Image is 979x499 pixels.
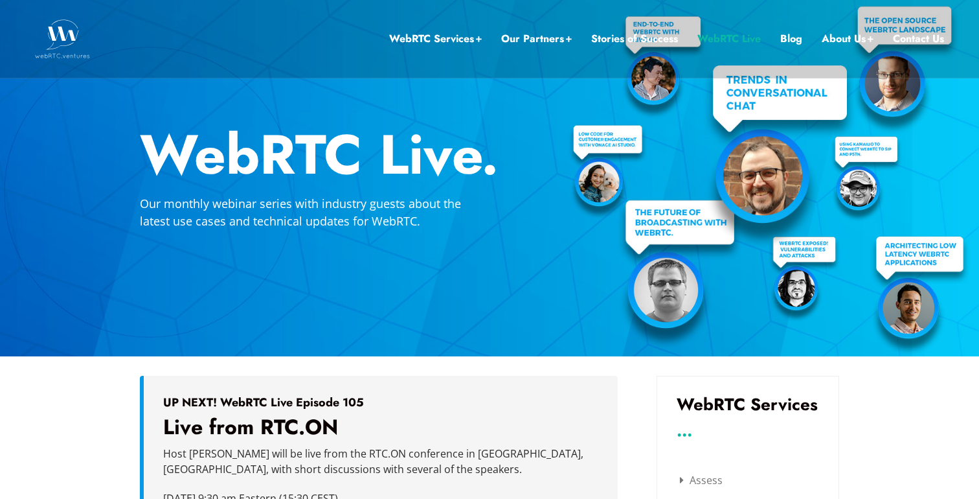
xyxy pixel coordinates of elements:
h3: ... [677,426,819,435]
a: Stories of Success [591,30,678,47]
h3: Live from RTC.ON [163,415,598,441]
h3: WebRTC Services [677,396,819,413]
h2: WebRTC Live. [140,127,839,182]
p: Our monthly webinar series with industry guests about the latest use cases and technical updates ... [140,195,489,230]
p: Host [PERSON_NAME] will be live from the RTC.ON conference in [GEOGRAPHIC_DATA], [GEOGRAPHIC_DATA... [163,446,598,477]
a: Contact Us [893,30,944,47]
h5: UP NEXT! WebRTC Live Episode 105 [163,395,598,410]
img: WebRTC.ventures [35,19,90,58]
a: WebRTC Services [389,30,482,47]
a: Blog [780,30,802,47]
a: About Us [822,30,873,47]
a: Our Partners [501,30,572,47]
a: WebRTC Live [697,30,761,47]
a: Assess [680,473,723,487]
